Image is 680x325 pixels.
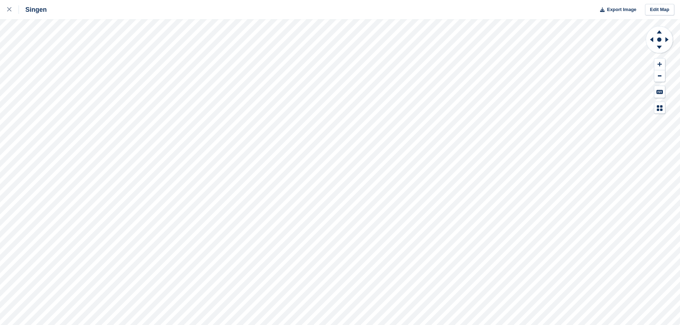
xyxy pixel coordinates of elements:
a: Edit Map [645,4,674,16]
button: Zoom Out [654,70,665,82]
button: Zoom In [654,59,665,70]
button: Export Image [596,4,636,16]
button: Keyboard Shortcuts [654,86,665,98]
div: Singen [19,5,47,14]
button: Map Legend [654,102,665,114]
span: Export Image [607,6,636,13]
